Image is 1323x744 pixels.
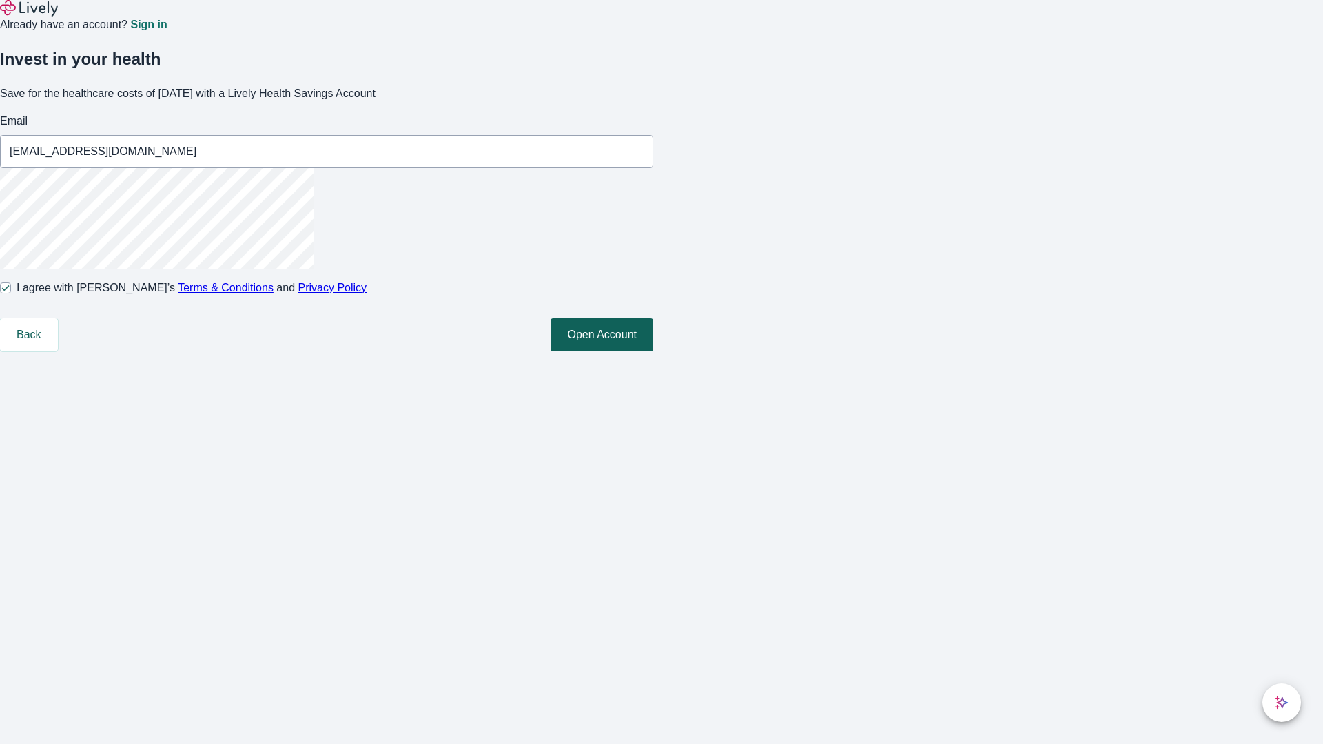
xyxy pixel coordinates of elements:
span: I agree with [PERSON_NAME]’s and [17,280,367,296]
button: Open Account [551,318,653,351]
a: Terms & Conditions [178,282,274,293]
button: chat [1262,683,1301,722]
svg: Lively AI Assistant [1275,696,1289,710]
a: Privacy Policy [298,282,367,293]
a: Sign in [130,19,167,30]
